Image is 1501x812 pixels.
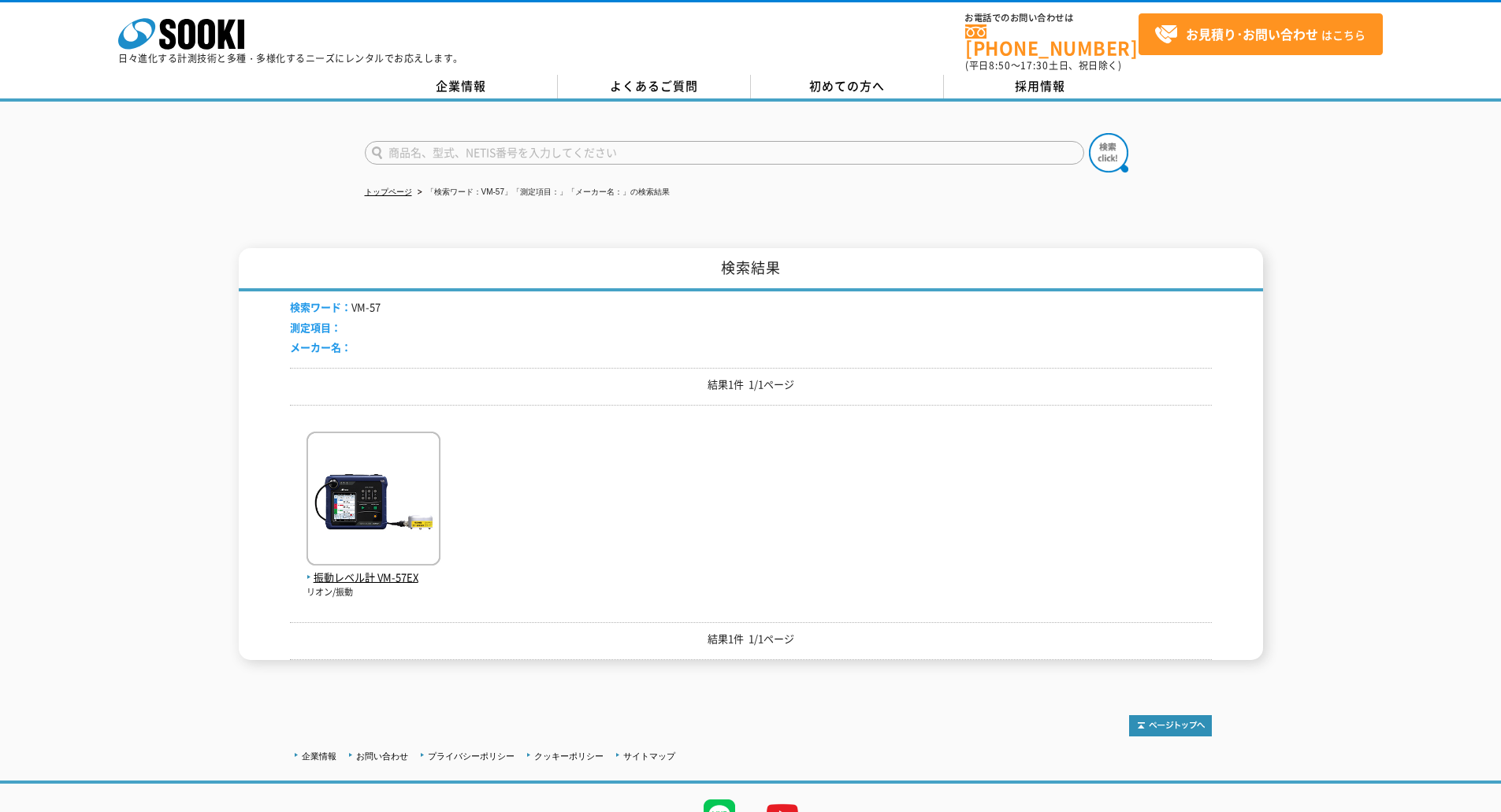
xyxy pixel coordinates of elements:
[623,751,675,761] a: サイトマップ
[365,141,1084,165] input: 商品名、型式、NETIS番号を入力してください
[809,77,885,95] span: 初めての方へ
[290,320,341,335] span: 測定項目：
[1089,133,1128,172] img: btn_search.png
[307,553,440,586] a: 振動レベル計 VM-57EX
[428,751,515,761] a: プライバシーポリシー
[965,24,1139,57] a: [PHONE_NUMBER]
[1020,58,1049,72] span: 17:30
[290,299,351,314] span: 検索ワード：
[290,339,351,354] span: メーカー名：
[1129,715,1212,736] img: トップページへ
[751,75,944,98] a: 初めての方へ
[1186,24,1318,43] strong: お見積り･お問い合わせ
[118,54,463,63] p: 日々進化する計測技術と多種・多様化するニーズにレンタルでお応えします。
[290,631,1212,647] p: 結果1件 1/1ページ
[365,75,558,98] a: 企業情報
[944,75,1137,98] a: 採用情報
[365,187,412,196] a: トップページ
[307,432,440,569] img: VM-57EX
[307,586,440,599] p: リオン/振動
[356,751,408,761] a: お問い合わせ
[290,299,381,316] li: VM-57
[965,58,1121,72] span: (平日 ～ 土日、祝日除く)
[302,751,336,761] a: 企業情報
[989,58,1011,72] span: 8:50
[414,184,670,201] li: 「検索ワード：VM-57」「測定項目：」「メーカー名：」の検索結果
[965,13,1139,23] span: お電話でのお問い合わせは
[307,569,440,586] span: 振動レベル計 VM-57EX
[290,376,1212,393] p: 結果1件 1/1ページ
[1139,13,1383,55] a: お見積り･お問い合わせはこちら
[534,751,604,761] a: クッキーポリシー
[558,75,751,98] a: よくあるご質問
[1154,23,1365,46] span: はこちら
[239,248,1263,291] h1: 検索結果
